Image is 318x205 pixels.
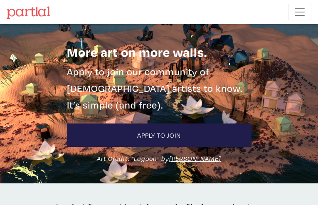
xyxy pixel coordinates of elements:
a: Apply to Join [67,123,251,147]
div: Art Credit: "Lagoon" by [61,153,258,163]
a: [PERSON_NAME] [169,154,221,163]
div: Apply to join our community of [DEMOGRAPHIC_DATA] artists to know. It’s simple (and free). [61,64,258,114]
h2: More art on more walls. [67,44,251,60]
button: Toggle navigation [288,4,311,20]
